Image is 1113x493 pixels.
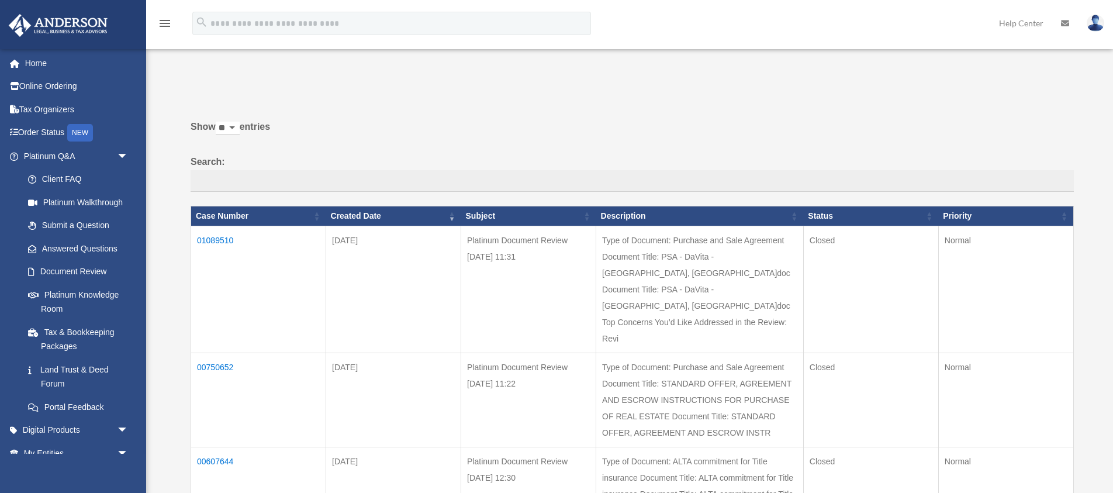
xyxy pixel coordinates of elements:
i: search [195,16,208,29]
span: arrow_drop_down [117,419,140,443]
a: My Entitiesarrow_drop_down [8,442,146,465]
td: Closed [803,353,938,447]
th: Subject: activate to sort column ascending [461,206,596,226]
label: Search: [191,154,1074,192]
a: Portal Feedback [16,395,140,419]
i: menu [158,16,172,30]
input: Search: [191,170,1074,192]
a: Home [8,51,146,75]
div: NEW [67,124,93,142]
img: Anderson Advisors Platinum Portal [5,14,111,37]
a: Answered Questions [16,237,134,260]
a: Tax Organizers [8,98,146,121]
a: Land Trust & Deed Forum [16,358,140,395]
a: Platinum Knowledge Room [16,283,140,320]
td: [DATE] [326,353,461,447]
label: Show entries [191,119,1074,147]
td: Type of Document: Purchase and Sale Agreement Document Title: STANDARD OFFER, AGREEMENT AND ESCRO... [596,353,804,447]
img: User Pic [1087,15,1104,32]
select: Showentries [216,122,240,135]
span: arrow_drop_down [117,144,140,168]
th: Status: activate to sort column ascending [803,206,938,226]
td: Platinum Document Review [DATE] 11:22 [461,353,596,447]
a: Platinum Q&Aarrow_drop_down [8,144,140,168]
td: 01089510 [191,226,326,353]
td: Normal [938,226,1073,353]
a: Online Ordering [8,75,146,98]
td: [DATE] [326,226,461,353]
a: Order StatusNEW [8,121,146,145]
td: Platinum Document Review [DATE] 11:31 [461,226,596,353]
th: Created Date: activate to sort column ascending [326,206,461,226]
a: Digital Productsarrow_drop_down [8,419,146,442]
td: Closed [803,226,938,353]
td: Type of Document: Purchase and Sale Agreement Document Title: PSA - DaVita - [GEOGRAPHIC_DATA], [... [596,226,804,353]
td: Normal [938,353,1073,447]
span: arrow_drop_down [117,442,140,466]
a: menu [158,20,172,30]
a: Document Review [16,260,140,284]
td: 00750652 [191,353,326,447]
th: Description: activate to sort column ascending [596,206,804,226]
th: Case Number: activate to sort column ascending [191,206,326,226]
a: Client FAQ [16,168,140,191]
th: Priority: activate to sort column ascending [938,206,1073,226]
a: Platinum Walkthrough [16,191,140,214]
a: Tax & Bookkeeping Packages [16,320,140,358]
a: Submit a Question [16,214,140,237]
